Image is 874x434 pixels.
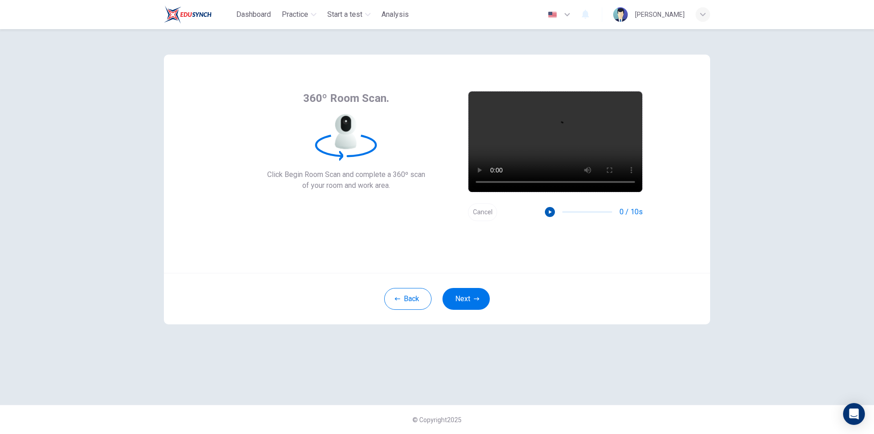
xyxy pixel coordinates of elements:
img: Train Test logo [164,5,212,24]
button: Analysis [378,6,412,23]
a: Train Test logo [164,5,233,24]
span: Start a test [327,9,362,20]
div: Open Intercom Messenger [843,403,865,425]
span: Practice [282,9,308,20]
span: © Copyright 2025 [412,416,462,424]
button: Dashboard [233,6,274,23]
img: Profile picture [613,7,628,22]
span: 0 / 10s [620,207,643,217]
div: [PERSON_NAME] [635,9,685,20]
span: of your room and work area. [267,180,425,191]
button: Start a test [324,6,374,23]
button: Back [384,288,432,310]
img: en [547,11,558,18]
span: 360º Room Scan. [303,91,389,106]
span: Click Begin Room Scan and complete a 360º scan [267,169,425,180]
span: Dashboard [236,9,271,20]
button: Practice [278,6,320,23]
button: Next [442,288,490,310]
button: Cancel [468,203,497,221]
span: Analysis [381,9,409,20]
